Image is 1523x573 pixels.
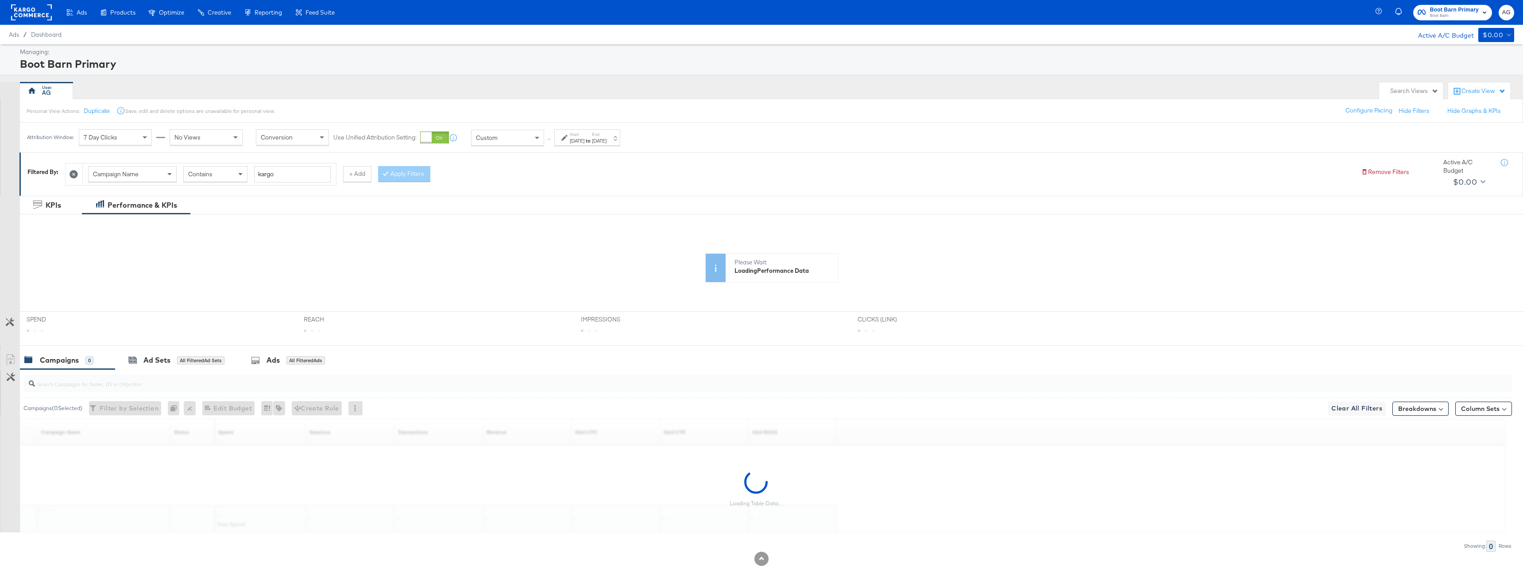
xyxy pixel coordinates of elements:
[108,200,177,210] div: Performance & KPIs
[254,166,331,182] input: Enter a search term
[1450,175,1487,189] button: $0.00
[77,9,87,16] span: Ads
[286,356,325,364] div: All Filtered Ads
[1413,5,1492,20] button: Boot Barn PrimaryBoot Barn
[27,168,58,176] div: Filtered By:
[46,200,61,210] div: KPIs
[110,9,135,16] span: Products
[570,132,584,137] label: Start:
[584,137,592,144] strong: to
[570,137,584,144] div: [DATE]
[1399,107,1430,115] button: Hide Filters
[27,108,80,115] div: Personal View Actions:
[1443,158,1492,174] div: Active A/C Budget
[1430,12,1479,19] span: Boot Barn
[1461,87,1506,96] div: Create View
[84,134,117,142] span: 7 Day Clicks
[305,9,335,16] span: Feed Suite
[1478,28,1514,42] button: $0.00
[592,137,607,144] div: [DATE]
[343,166,371,182] button: + Add
[1331,403,1382,414] span: Clear All Filters
[1499,5,1514,20] button: AG
[31,31,62,38] a: Dashboard
[730,500,782,507] div: Loading Table Data...
[261,134,293,142] span: Conversion
[27,135,74,141] div: Attribution Window:
[40,355,79,365] div: Campaigns
[476,134,498,142] span: Custom
[85,356,93,364] div: 0
[1502,8,1511,18] span: AG
[93,170,139,178] span: Campaign Name
[1328,402,1386,416] button: Clear All Filters
[143,355,170,365] div: Ad Sets
[267,355,280,365] div: Ads
[1392,402,1449,416] button: Breakdowns
[1464,543,1486,549] div: Showing:
[84,107,110,115] button: Duplicate
[177,356,224,364] div: All Filtered Ad Sets
[545,138,553,141] span: ↑
[20,48,1512,56] div: Managing:
[592,132,607,137] label: End:
[1339,103,1399,119] button: Configure Pacing
[125,108,274,115] div: Save, edit and delete options are unavailable for personal view.
[1486,541,1496,552] div: 0
[1453,175,1477,189] div: $0.00
[208,9,231,16] span: Creative
[1430,5,1479,15] span: Boot Barn Primary
[1498,543,1512,549] div: Rows
[159,9,184,16] span: Optimize
[1409,28,1474,41] div: Active A/C Budget
[168,401,184,415] div: 0
[23,404,82,412] div: Campaigns ( 0 Selected)
[188,170,213,178] span: Contains
[9,31,19,38] span: Ads
[255,9,282,16] span: Reporting
[1447,107,1501,115] button: Hide Graphs & KPIs
[19,31,31,38] span: /
[1483,30,1503,41] div: $0.00
[174,134,201,142] span: No Views
[1390,87,1438,95] div: Search Views
[35,372,1370,389] input: Search Campaigns by Name, ID or Objective
[42,89,51,97] div: AG
[333,134,417,142] label: Use Unified Attribution Setting:
[1361,168,1409,176] button: Remove Filters
[1455,402,1512,416] button: Column Sets
[20,56,1512,71] div: Boot Barn Primary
